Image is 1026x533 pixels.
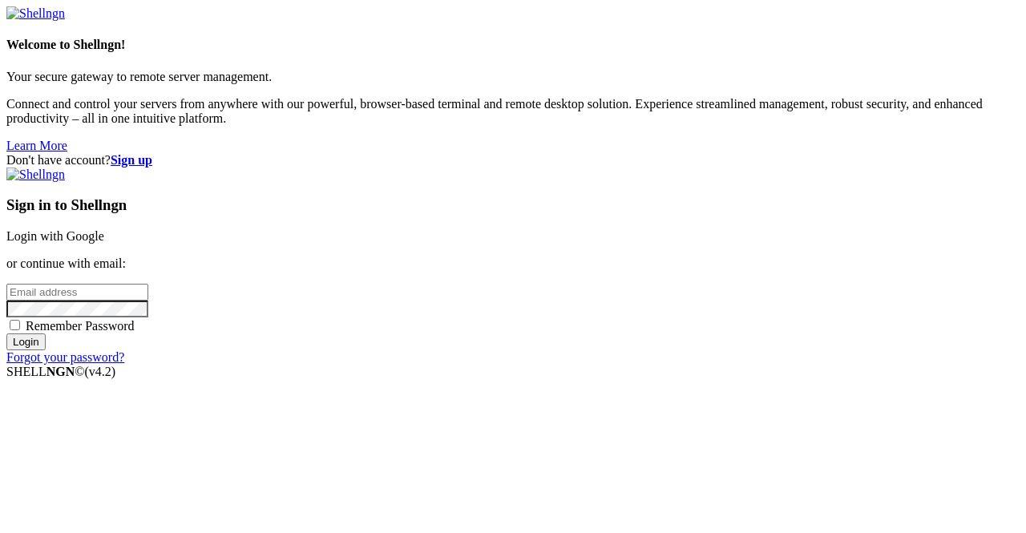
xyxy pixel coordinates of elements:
img: Shellngn [6,168,65,182]
span: SHELL © [6,365,115,378]
input: Login [6,333,46,350]
p: Connect and control your servers from anywhere with our powerful, browser-based terminal and remo... [6,97,1020,126]
b: NGN [46,365,75,378]
a: Learn More [6,139,67,152]
span: 4.2.0 [85,365,116,378]
span: Remember Password [26,319,135,333]
div: Don't have account? [6,153,1020,168]
img: Shellngn [6,6,65,21]
h4: Welcome to Shellngn! [6,38,1020,52]
a: Forgot your password? [6,350,124,364]
a: Sign up [111,153,152,167]
input: Email address [6,284,148,301]
input: Remember Password [10,320,20,330]
p: or continue with email: [6,256,1020,271]
h3: Sign in to Shellngn [6,196,1020,214]
a: Login with Google [6,229,104,243]
p: Your secure gateway to remote server management. [6,70,1020,84]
